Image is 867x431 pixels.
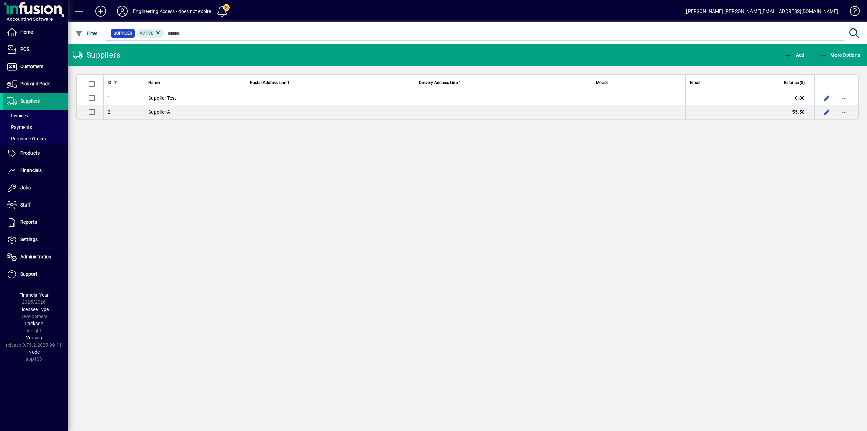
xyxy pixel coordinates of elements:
a: Staff [3,197,68,214]
span: Purchase Orders [7,136,46,141]
a: POS [3,41,68,58]
span: Pick and Pack [20,81,50,86]
span: Supplier Test [148,95,176,101]
span: Node [28,349,40,355]
button: Add [782,49,806,61]
a: Settings [3,231,68,248]
button: More options [839,106,850,117]
span: Jobs [20,185,31,190]
a: Purchase Orders [3,133,68,144]
div: [PERSON_NAME] [PERSON_NAME][EMAIL_ADDRESS][DOMAIN_NAME] [686,6,838,17]
div: Mobile [596,79,681,86]
span: Financial Year [19,292,49,298]
div: Suppliers [73,50,120,60]
span: Administration [20,254,51,259]
span: More Options [819,52,860,58]
a: Financials [3,162,68,179]
span: Home [20,29,33,35]
div: Name [148,79,241,86]
span: Email [690,79,700,86]
a: Payments [3,121,68,133]
span: Financials [20,168,42,173]
div: Email [690,79,769,86]
button: Add [90,5,111,17]
span: Settings [20,237,38,242]
span: Supplier [114,30,132,37]
a: Pick and Pack [3,76,68,93]
span: Support [20,271,37,277]
span: Balance ($) [784,79,805,86]
span: Package [25,321,43,326]
span: Invoices [7,113,28,118]
span: POS [20,46,29,52]
button: Edit [821,93,832,103]
a: Home [3,24,68,41]
button: Filter [73,27,99,39]
span: Products [20,150,40,156]
a: Administration [3,249,68,266]
td: 0.00 [774,91,814,105]
span: Filter [75,31,98,36]
span: Suppliers [20,98,40,104]
span: Supplier A [148,109,170,115]
button: More options [839,93,850,103]
button: Edit [821,106,832,117]
button: Profile [111,5,133,17]
span: Reports [20,219,37,225]
a: Customers [3,58,68,75]
span: Delivery Address Line 1 [419,79,461,86]
a: Products [3,145,68,162]
td: 55.58 [774,105,814,119]
span: 1 [108,95,110,101]
div: Engineering Access - does not expire [133,6,211,17]
span: Licensee Type [19,307,49,312]
div: ID [108,79,123,86]
span: Name [148,79,160,86]
span: Mobile [596,79,608,86]
span: Postal Address Line 1 [250,79,290,86]
a: Jobs [3,179,68,196]
span: Add [784,52,804,58]
span: Active [140,31,153,36]
span: Version [26,335,42,340]
span: Customers [20,64,43,69]
mat-chip: Activation Status: Active [137,29,164,38]
a: Knowledge Base [845,1,859,23]
a: Reports [3,214,68,231]
button: More Options [817,49,862,61]
div: Balance ($) [778,79,811,86]
span: Payments [7,124,32,130]
a: Support [3,266,68,283]
span: Staff [20,202,31,208]
a: Invoices [3,110,68,121]
span: 2 [108,109,110,115]
span: ID [108,79,111,86]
